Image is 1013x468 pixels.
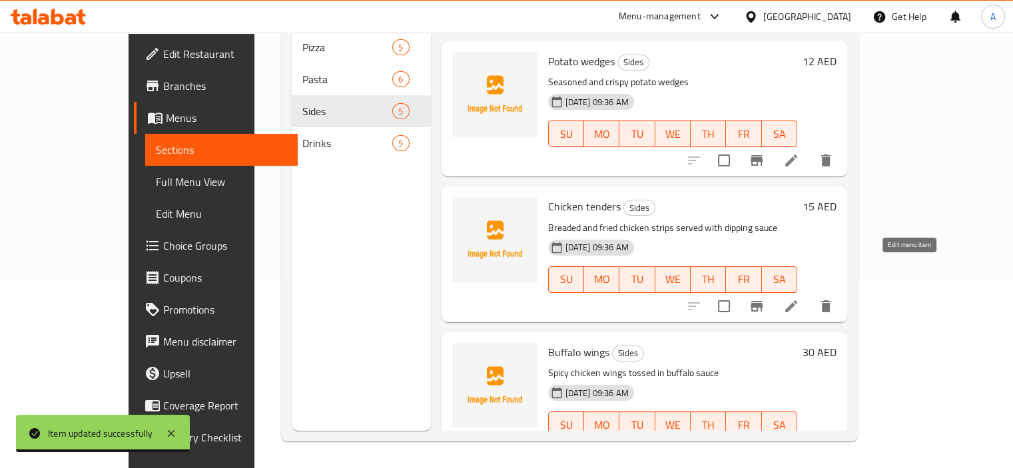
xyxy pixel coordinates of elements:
[763,9,851,24] div: [GEOGRAPHIC_DATA]
[661,270,685,289] span: WE
[393,137,408,150] span: 5
[156,174,287,190] span: Full Menu View
[691,266,726,293] button: TH
[292,63,431,95] div: Pasta6
[767,124,792,144] span: SA
[145,134,298,166] a: Sections
[134,262,298,294] a: Coupons
[292,95,431,127] div: Sides5
[548,365,798,381] p: Spicy chicken wings tossed in buffalo sauce
[661,415,685,435] span: WE
[292,31,431,63] div: Pizza5
[163,397,287,413] span: Coverage Report
[691,411,726,438] button: TH
[392,135,409,151] div: items
[163,365,287,381] span: Upsell
[156,142,287,158] span: Sections
[163,46,287,62] span: Edit Restaurant
[548,411,584,438] button: SU
[48,426,153,441] div: Item updated successfully
[134,102,298,134] a: Menus
[655,266,691,293] button: WE
[589,415,614,435] span: MO
[452,52,537,137] img: Potato wedges
[163,302,287,318] span: Promotions
[163,270,287,286] span: Coupons
[163,334,287,350] span: Menu disclaimer
[584,120,619,147] button: MO
[134,326,298,357] a: Menu disclaimer
[292,26,431,164] nav: Menu sections
[145,198,298,230] a: Edit Menu
[731,124,756,144] span: FR
[783,152,799,168] a: Edit menu item
[617,55,649,71] div: Sides
[696,415,721,435] span: TH
[731,270,756,289] span: FR
[554,415,579,435] span: SU
[655,120,691,147] button: WE
[613,346,643,361] span: Sides
[134,38,298,70] a: Edit Restaurant
[134,230,298,262] a: Choice Groups
[166,110,287,126] span: Menus
[589,124,614,144] span: MO
[134,294,298,326] a: Promotions
[762,266,797,293] button: SA
[548,266,584,293] button: SU
[623,200,655,216] div: Sides
[584,266,619,293] button: MO
[696,124,721,144] span: TH
[625,270,649,289] span: TU
[548,342,609,362] span: Buffalo wings
[619,9,701,25] div: Menu-management
[810,144,842,176] button: delete
[392,39,409,55] div: items
[548,120,584,147] button: SU
[548,74,798,91] p: Seasoned and crispy potato wedges
[548,220,798,236] p: Breaded and fried chicken strips served with dipping sauce
[803,343,837,361] h6: 30 AED
[302,135,392,151] span: Drinks
[292,127,431,159] div: Drinks5
[619,120,655,147] button: TU
[163,238,287,254] span: Choice Groups
[762,120,797,147] button: SA
[156,206,287,222] span: Edit Menu
[691,120,726,147] button: TH
[726,120,761,147] button: FR
[163,78,287,94] span: Branches
[134,389,298,421] a: Coverage Report
[803,197,837,216] h6: 15 AED
[554,124,579,144] span: SU
[710,146,738,174] span: Select to update
[302,103,392,119] span: Sides
[163,429,287,445] span: Grocery Checklist
[990,9,996,24] span: A
[619,411,655,438] button: TU
[589,270,614,289] span: MO
[134,357,298,389] a: Upsell
[624,200,655,216] span: Sides
[810,290,842,322] button: delete
[619,266,655,293] button: TU
[803,52,837,71] h6: 12 AED
[554,270,579,289] span: SU
[548,196,621,216] span: Chicken tenders
[767,415,792,435] span: SA
[726,411,761,438] button: FR
[655,411,691,438] button: WE
[762,411,797,438] button: SA
[452,343,537,428] img: Buffalo wings
[560,241,634,254] span: [DATE] 09:36 AM
[393,41,408,54] span: 5
[302,39,392,55] span: Pizza
[302,71,392,87] span: Pasta
[548,51,615,71] span: Potato wedges
[618,55,649,70] span: Sides
[392,103,409,119] div: items
[767,270,792,289] span: SA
